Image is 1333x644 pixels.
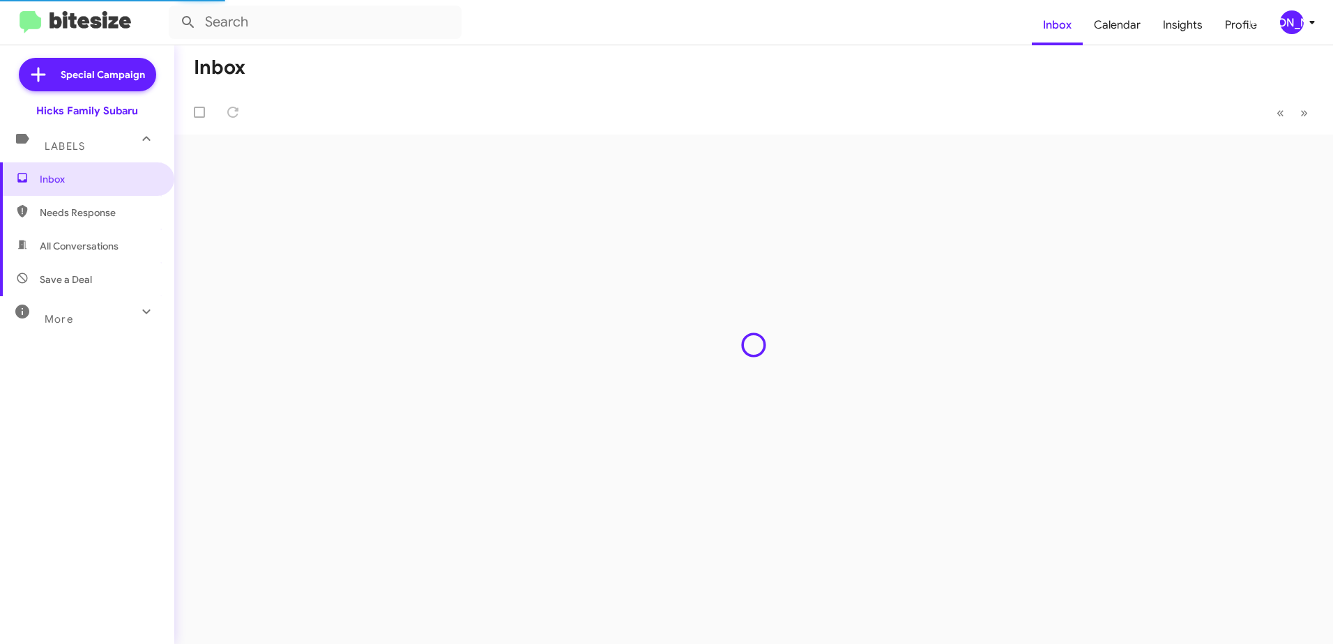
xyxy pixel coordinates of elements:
a: Profile [1214,5,1268,45]
div: Hicks Family Subaru [36,104,138,118]
h1: Inbox [194,56,245,79]
input: Search [169,6,462,39]
nav: Page navigation example [1269,98,1316,127]
span: Labels [45,140,85,153]
span: More [45,313,73,325]
a: Calendar [1083,5,1152,45]
span: All Conversations [40,239,119,253]
div: [PERSON_NAME] [1280,10,1304,34]
span: « [1277,104,1284,121]
a: Insights [1152,5,1214,45]
a: Special Campaign [19,58,156,91]
span: Needs Response [40,206,158,220]
span: » [1300,104,1308,121]
span: Inbox [40,172,158,186]
a: Inbox [1032,5,1083,45]
span: Save a Deal [40,273,92,286]
button: Previous [1268,98,1293,127]
span: Special Campaign [61,68,145,82]
button: [PERSON_NAME] [1268,10,1318,34]
button: Next [1292,98,1316,127]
